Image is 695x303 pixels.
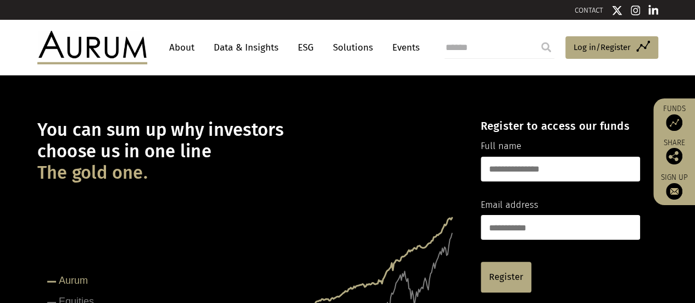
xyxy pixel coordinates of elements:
a: Funds [659,104,690,131]
h1: You can sum up why investors choose us in one line [37,119,462,184]
a: About [164,37,200,58]
span: Log in/Register [574,41,631,54]
a: Log in/Register [565,36,658,59]
a: ESG [292,37,319,58]
a: Data & Insights [208,37,284,58]
label: Full name [481,139,521,153]
img: Sign up to our newsletter [666,183,682,200]
img: Share this post [666,148,682,164]
a: Register [481,262,531,293]
img: Linkedin icon [648,5,658,16]
a: Solutions [327,37,379,58]
label: Email address [481,198,538,212]
h4: Register to access our funds [481,119,640,133]
div: Share [659,139,690,164]
a: Sign up [659,173,690,200]
tspan: Aurum [59,275,88,286]
img: Instagram icon [631,5,641,16]
img: Access Funds [666,114,682,131]
a: Events [387,37,420,58]
span: The gold one. [37,162,148,184]
img: Aurum [37,31,147,64]
input: Submit [535,36,557,58]
img: Twitter icon [611,5,622,16]
a: CONTACT [575,6,603,14]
